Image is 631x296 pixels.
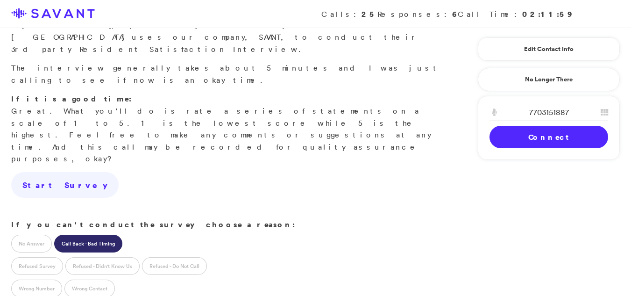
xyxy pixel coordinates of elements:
[54,235,122,253] label: Call Back - Bad Timing
[452,9,458,19] strong: 6
[11,235,52,253] label: No Answer
[11,219,295,230] strong: If you can't conduct the survey choose a reason:
[11,93,442,165] p: Great. What you'll do is rate a series of statements on a scale of 1 to 5. 1 is the lowest score ...
[11,62,442,86] p: The interview generally takes about 5 minutes and I was just calling to see if now is an okay time.
[522,9,573,19] strong: 02:11:59
[489,126,608,148] a: Connect
[478,68,620,91] a: No Longer There
[11,94,132,104] strong: If it is a good time:
[11,7,442,55] p: Hi , my name is [PERSON_NAME]. The Phoenix at [GEOGRAPHIC_DATA] uses our company, SAVANT, to cond...
[489,42,608,57] a: Edit Contact Info
[65,257,140,275] label: Refused - Didn't Know Us
[11,172,119,198] a: Start Survey
[362,9,377,19] strong: 25
[142,257,207,275] label: Refused - Do Not Call
[11,257,63,275] label: Refused Survey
